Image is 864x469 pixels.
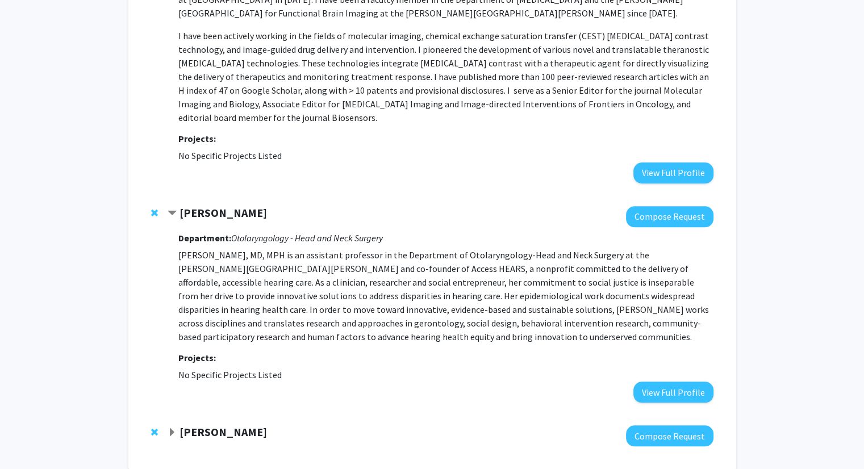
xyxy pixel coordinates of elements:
[178,369,282,380] span: No Specific Projects Listed
[180,206,267,220] strong: [PERSON_NAME]
[178,30,708,123] span: I have been actively working in the fields of molecular imaging, chemical exchange saturation tra...
[633,162,713,183] button: View Full Profile
[168,428,177,437] span: Expand Jean Kim Bookmark
[151,428,158,437] span: Remove Jean Kim from bookmarks
[168,209,177,218] span: Contract Carrie Nieman Bookmark
[231,232,382,244] i: Otolaryngology - Head and Neck Surgery
[180,425,267,439] strong: [PERSON_NAME]
[178,352,216,363] strong: Projects:
[9,418,48,460] iframe: Chat
[151,208,158,217] span: Remove Carrie Nieman from bookmarks
[626,425,713,446] button: Compose Request to Jean Kim
[626,206,713,227] button: Compose Request to Carrie Nieman
[178,133,216,144] strong: Projects:
[633,382,713,403] button: View Full Profile
[178,232,231,244] strong: Department:
[178,150,282,161] span: No Specific Projects Listed
[178,248,713,344] p: [PERSON_NAME], MD, MPH is an assistant professor in the Department of Otolaryngology-Head and Nec...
